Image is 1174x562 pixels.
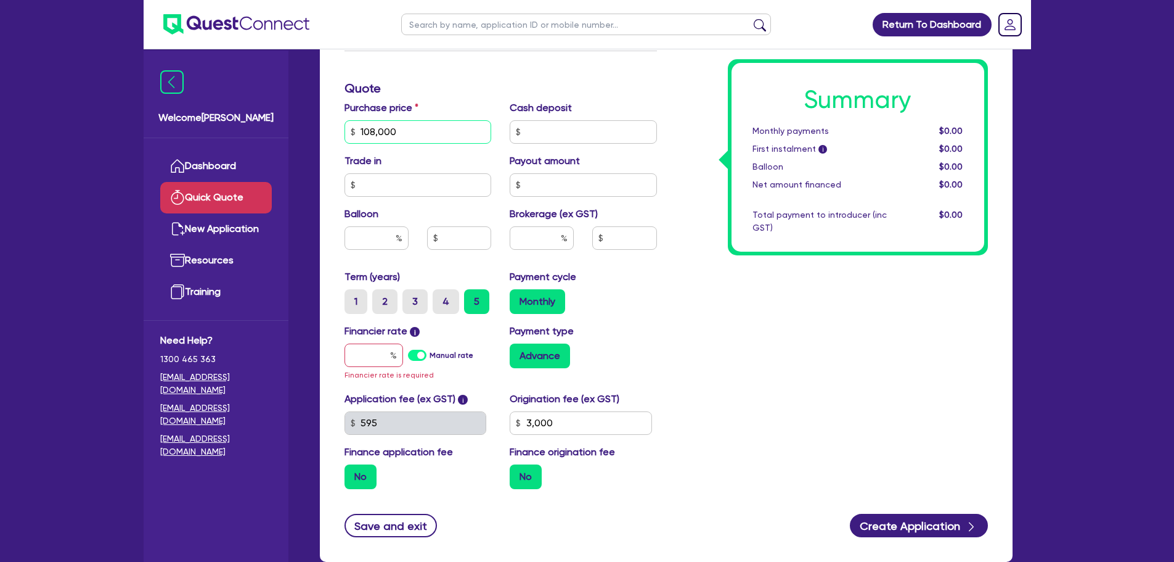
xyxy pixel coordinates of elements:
img: quest-connect-logo-blue [163,14,309,35]
label: Brokerage (ex GST) [510,207,598,221]
div: Balloon [743,160,896,173]
label: Monthly [510,289,565,314]
a: Resources [160,245,272,276]
img: new-application [170,221,185,236]
span: Financier rate is required [344,371,434,379]
button: Create Application [850,514,988,537]
label: Payment type [510,324,574,339]
label: 4 [433,289,459,314]
a: Return To Dashboard [873,13,992,36]
div: Total payment to introducer (inc GST) [743,209,896,234]
label: Finance origination fee [510,445,615,460]
div: Monthly payments [743,125,896,138]
a: [EMAIL_ADDRESS][DOMAIN_NAME] [160,402,272,428]
a: Dashboard [160,151,272,182]
input: Search by name, application ID or mobile number... [401,14,771,35]
span: Welcome [PERSON_NAME] [158,110,274,125]
label: Application fee (ex GST) [344,392,455,407]
label: Finance application fee [344,445,453,460]
label: Payout amount [510,154,580,168]
span: $0.00 [939,126,963,136]
h3: Quote [344,81,657,96]
img: training [170,284,185,299]
span: i [818,146,827,154]
div: Net amount financed [743,178,896,191]
label: 1 [344,289,367,314]
div: First instalment [743,143,896,155]
span: $0.00 [939,162,963,171]
span: 1300 465 363 [160,353,272,366]
span: $0.00 [939,144,963,154]
label: No [344,465,377,489]
span: $0.00 [939,180,963,189]
label: Origination fee (ex GST) [510,392,619,407]
span: i [410,327,420,337]
a: Training [160,276,272,308]
label: No [510,465,542,489]
label: Manual rate [430,350,473,361]
img: resources [170,253,185,268]
label: Balloon [344,207,378,221]
label: Cash deposit [510,101,572,115]
img: icon-menu-close [160,70,184,94]
a: Quick Quote [160,182,272,213]
span: i [458,395,468,405]
a: [EMAIL_ADDRESS][DOMAIN_NAME] [160,371,272,397]
label: 2 [372,289,397,314]
img: quick-quote [170,190,185,205]
label: Financier rate [344,324,420,339]
button: Save and exit [344,514,438,537]
span: $0.00 [939,210,963,220]
label: Term (years) [344,270,400,284]
h1: Summary [752,85,963,115]
label: 5 [464,289,489,314]
span: Need Help? [160,333,272,348]
label: 3 [402,289,428,314]
label: Payment cycle [510,270,576,284]
label: Trade in [344,154,381,168]
label: Advance [510,344,570,368]
a: New Application [160,213,272,245]
a: Dropdown toggle [994,9,1026,41]
label: Purchase price [344,101,418,115]
a: [EMAIL_ADDRESS][DOMAIN_NAME] [160,432,272,458]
